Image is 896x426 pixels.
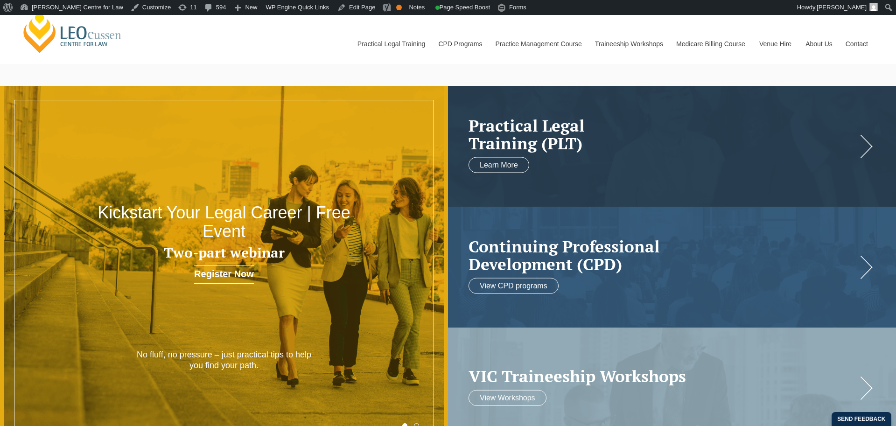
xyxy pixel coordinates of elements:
[469,157,529,173] a: Learn More
[469,237,857,273] a: Continuing ProfessionalDevelopment (CPD)
[588,24,669,64] a: Traineeship Workshops
[90,203,358,240] h2: Kickstart Your Legal Career | Free Event
[839,24,875,64] a: Contact
[21,10,124,54] a: [PERSON_NAME] Centre for Law
[431,24,488,64] a: CPD Programs
[90,245,358,260] h3: Two-part webinar
[350,24,432,64] a: Practical Legal Training
[752,24,798,64] a: Venue Hire
[194,265,254,284] a: Register Now
[754,171,873,403] iframe: LiveChat chat widget
[469,237,857,273] h2: Continuing Professional Development (CPD)
[798,24,839,64] a: About Us
[469,390,546,405] a: View Workshops
[134,349,314,371] p: No fluff, no pressure – just practical tips to help you find your path.
[817,4,867,11] span: [PERSON_NAME]
[489,24,588,64] a: Practice Management Course
[469,116,857,152] a: Practical LegalTraining (PLT)
[669,24,752,64] a: Medicare Billing Course
[469,116,857,152] h2: Practical Legal Training (PLT)
[469,367,857,385] a: VIC Traineeship Workshops
[396,5,402,10] div: OK
[469,278,559,293] a: View CPD programs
